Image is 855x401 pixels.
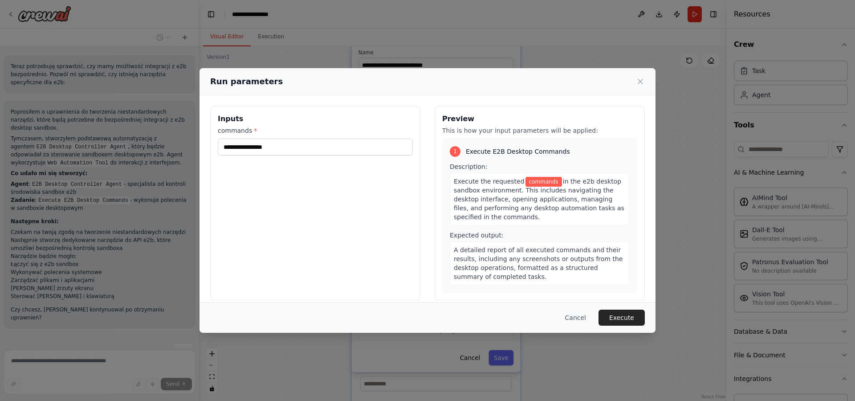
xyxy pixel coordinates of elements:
h3: Inputs [218,114,413,124]
button: Execute [598,310,645,326]
div: 1 [450,146,460,157]
span: Execute the requested [454,178,525,185]
span: A detailed report of all executed commands and their results, including any screenshots or output... [454,246,623,280]
button: Cancel [558,310,593,326]
h2: Run parameters [210,75,283,88]
span: Expected output: [450,232,504,239]
p: This is how your input parameters will be applied: [442,126,637,135]
span: in the e2b desktop sandbox environment. This includes navigating the desktop interface, opening a... [454,178,624,221]
span: Variable: commands [525,177,562,187]
span: Execute E2B Desktop Commands [466,147,570,156]
span: Description: [450,163,487,170]
h3: Preview [442,114,637,124]
label: commands [218,126,413,135]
